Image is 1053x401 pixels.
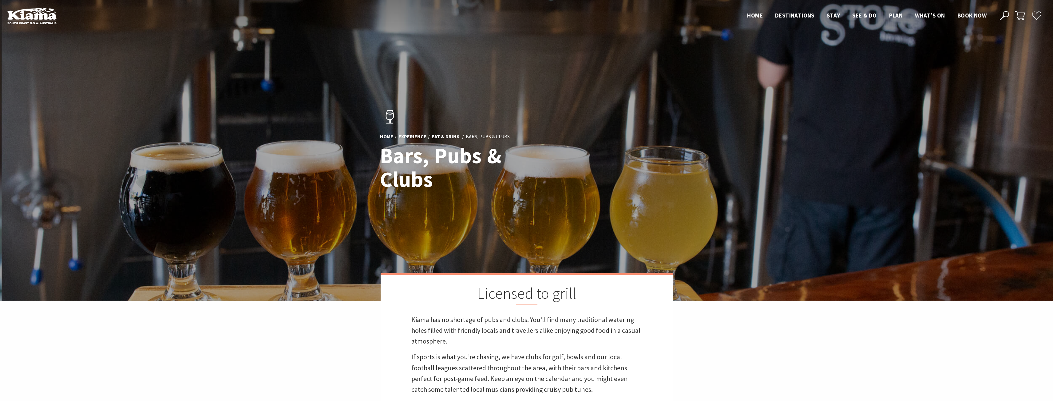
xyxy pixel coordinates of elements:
span: Home [747,12,763,19]
h2: Licensed to grill [411,284,642,305]
p: If sports is what you’re chasing, we have clubs for golf, bowls and our local football leagues sc... [411,352,642,395]
span: See & Do [852,12,877,19]
nav: Main Menu [741,11,993,21]
span: Stay [827,12,840,19]
span: Plan [889,12,903,19]
p: Kiama has no shortage of pubs and clubs. You’ll find many traditional watering holes filled with ... [411,314,642,347]
h1: Bars, Pubs & Clubs [380,144,554,191]
a: Home [380,133,393,140]
img: Kiama Logo [7,7,57,24]
a: Experience [398,133,426,140]
span: Destinations [775,12,814,19]
li: Bars, Pubs & Clubs [466,133,510,141]
span: Book now [957,12,987,19]
span: What’s On [915,12,945,19]
a: Eat & Drink [432,133,460,140]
